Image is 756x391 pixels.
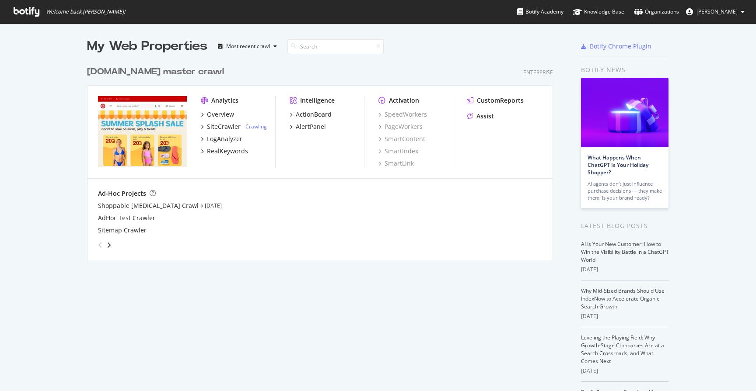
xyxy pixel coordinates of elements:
[98,226,147,235] a: Sitemap Crawler
[523,69,553,76] div: Enterprise
[94,238,106,252] div: angle-left
[476,112,494,121] div: Assist
[389,96,419,105] div: Activation
[98,189,146,198] div: Ad-Hoc Projects
[378,135,425,143] a: SmartContent
[287,39,384,54] input: Search
[296,122,326,131] div: AlertPanel
[581,287,665,310] a: Why Mid-Sized Brands Should Use IndexNow to Accelerate Organic Search Growth
[201,122,267,131] a: SiteCrawler- Crawling
[242,123,267,130] div: -
[207,122,241,131] div: SiteCrawler
[581,367,669,375] div: [DATE]
[201,147,248,156] a: RealKeywords
[573,7,624,16] div: Knowledge Base
[106,241,112,249] div: angle-right
[477,96,524,105] div: CustomReports
[296,110,332,119] div: ActionBoard
[581,65,669,75] div: Botify news
[517,7,563,16] div: Botify Academy
[207,110,234,119] div: Overview
[201,110,234,119] a: Overview
[679,5,752,19] button: [PERSON_NAME]
[467,96,524,105] a: CustomReports
[581,334,664,365] a: Leveling the Playing Field: Why Growth-Stage Companies Are at a Search Crossroads, and What Comes...
[226,44,270,49] div: Most recent crawl
[207,135,242,143] div: LogAnalyzer
[211,96,238,105] div: Analytics
[205,202,222,209] a: [DATE]
[634,7,679,16] div: Organizations
[87,38,207,55] div: My Web Properties
[87,66,227,78] a: [DOMAIN_NAME] master crawl
[98,214,155,222] a: AdHoc Test Crawler
[46,8,125,15] span: Welcome back, [PERSON_NAME] !
[588,180,662,201] div: AI agents don’t just influence purchase decisions — they make them. Is your brand ready?
[581,312,669,320] div: [DATE]
[290,122,326,131] a: AlertPanel
[378,110,427,119] a: SpeedWorkers
[581,266,669,273] div: [DATE]
[245,123,267,130] a: Crawling
[378,159,414,168] a: SmartLink
[98,96,187,167] img: www.target.com
[581,240,669,263] a: AI Is Your New Customer: How to Win the Visibility Battle in a ChatGPT World
[581,78,668,147] img: What Happens When ChatGPT Is Your Holiday Shopper?
[590,42,651,51] div: Botify Chrome Plugin
[581,42,651,51] a: Botify Chrome Plugin
[378,122,423,131] a: PageWorkers
[98,201,199,210] a: Shoppable [MEDICAL_DATA] Crawl
[207,147,248,156] div: RealKeywords
[290,110,332,119] a: ActionBoard
[87,55,560,260] div: grid
[378,147,418,156] a: SmartIndex
[201,135,242,143] a: LogAnalyzer
[300,96,335,105] div: Intelligence
[214,39,280,53] button: Most recent crawl
[588,154,648,176] a: What Happens When ChatGPT Is Your Holiday Shopper?
[467,112,494,121] a: Assist
[87,66,224,78] div: [DOMAIN_NAME] master crawl
[581,221,669,231] div: Latest Blog Posts
[696,8,738,15] span: Javan Copley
